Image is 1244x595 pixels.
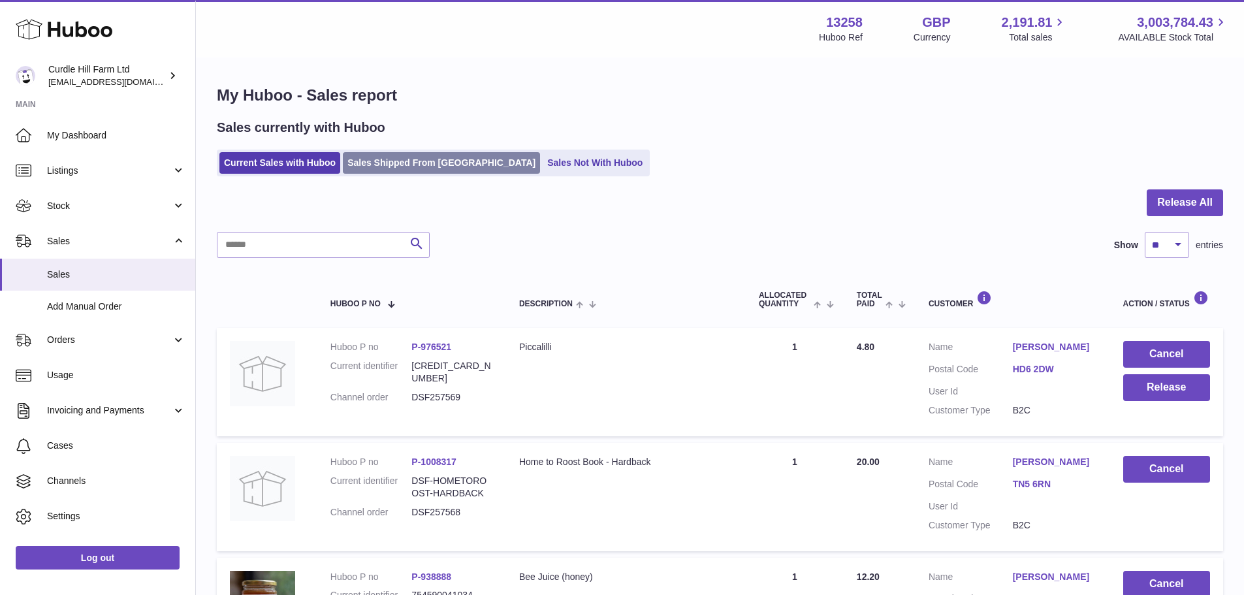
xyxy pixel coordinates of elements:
[857,291,882,308] span: Total paid
[929,404,1013,417] dt: Customer Type
[217,85,1223,106] h1: My Huboo - Sales report
[343,152,540,174] a: Sales Shipped From [GEOGRAPHIC_DATA]
[914,31,951,44] div: Currency
[826,14,863,31] strong: 13258
[857,457,880,467] span: 20.00
[929,456,1013,472] dt: Name
[411,506,493,519] dd: DSF257568
[217,119,385,137] h2: Sales currently with Huboo
[47,475,185,487] span: Channels
[1009,31,1067,44] span: Total sales
[1147,189,1223,216] button: Release All
[47,510,185,523] span: Settings
[330,475,412,500] dt: Current identifier
[1123,456,1210,483] button: Cancel
[857,571,880,582] span: 12.20
[1013,519,1097,532] dd: B2C
[330,391,412,404] dt: Channel order
[47,440,185,452] span: Cases
[47,165,172,177] span: Listings
[47,129,185,142] span: My Dashboard
[929,363,1013,379] dt: Postal Code
[929,341,1013,357] dt: Name
[230,341,295,406] img: no-photo.jpg
[1114,239,1138,251] label: Show
[1002,14,1053,31] span: 2,191.81
[819,31,863,44] div: Huboo Ref
[929,571,1013,587] dt: Name
[519,300,573,308] span: Description
[519,341,733,353] div: Piccalilli
[1013,404,1097,417] dd: B2C
[929,385,1013,398] dt: User Id
[411,571,451,582] a: P-938888
[16,546,180,570] a: Log out
[746,328,844,436] td: 1
[48,63,166,88] div: Curdle Hill Farm Ltd
[47,369,185,381] span: Usage
[1013,571,1097,583] a: [PERSON_NAME]
[48,76,192,87] span: [EMAIL_ADDRESS][DOMAIN_NAME]
[1118,31,1228,44] span: AVAILABLE Stock Total
[929,500,1013,513] dt: User Id
[929,478,1013,494] dt: Postal Code
[922,14,950,31] strong: GBP
[1196,239,1223,251] span: entries
[330,456,412,468] dt: Huboo P no
[230,456,295,521] img: no-photo.jpg
[857,342,874,352] span: 4.80
[1123,291,1210,308] div: Action / Status
[411,475,493,500] dd: DSF-HOMETOROOST-HARDBACK
[519,456,733,468] div: Home to Roost Book - Hardback
[1013,363,1097,376] a: HD6 2DW
[47,268,185,281] span: Sales
[411,457,456,467] a: P-1008317
[330,571,412,583] dt: Huboo P no
[1013,478,1097,490] a: TN5 6RN
[47,300,185,313] span: Add Manual Order
[1002,14,1068,44] a: 2,191.81 Total sales
[543,152,647,174] a: Sales Not With Huboo
[746,443,844,551] td: 1
[759,291,810,308] span: ALLOCATED Quantity
[219,152,340,174] a: Current Sales with Huboo
[330,300,381,308] span: Huboo P no
[411,360,493,385] dd: [CREDIT_CARD_NUMBER]
[1123,374,1210,401] button: Release
[411,342,451,352] a: P-976521
[1013,456,1097,468] a: [PERSON_NAME]
[411,391,493,404] dd: DSF257569
[1123,341,1210,368] button: Cancel
[1137,14,1213,31] span: 3,003,784.43
[330,341,412,353] dt: Huboo P no
[330,360,412,385] dt: Current identifier
[1118,14,1228,44] a: 3,003,784.43 AVAILABLE Stock Total
[16,66,35,86] img: internalAdmin-13258@internal.huboo.com
[929,291,1097,308] div: Customer
[929,519,1013,532] dt: Customer Type
[47,334,172,346] span: Orders
[47,404,172,417] span: Invoicing and Payments
[1013,341,1097,353] a: [PERSON_NAME]
[47,235,172,248] span: Sales
[519,571,733,583] div: Bee Juice (honey)
[330,506,412,519] dt: Channel order
[47,200,172,212] span: Stock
